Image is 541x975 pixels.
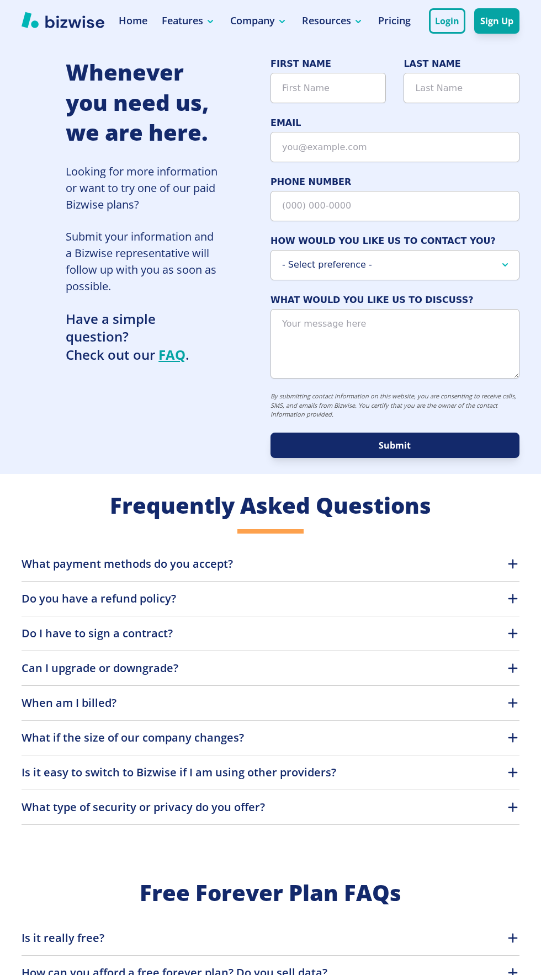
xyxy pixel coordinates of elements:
p: By submitting contact information on this website, you are consenting to receive calls, SMS, and ... [270,392,519,419]
h2: Whenever you need us, we are here. [66,57,221,147]
input: First Name [270,73,386,103]
button: Do you have a refund policy? [22,590,519,607]
p: When am I billed? [22,695,116,711]
span: EMAIL [270,116,519,130]
input: (000) 000-0000 [270,191,519,221]
button: What payment methods do you accept? [22,556,519,572]
input: Last Name [404,73,519,103]
a: Home [119,14,147,28]
button: Can I upgrade or downgrade? [22,660,519,676]
p: Do you have a refund policy? [22,590,176,607]
p: Company [230,14,288,28]
button: What if the size of our company changes? [22,729,519,746]
h2: Frequently Asked Questions [22,491,519,520]
span: PHONE NUMBER [270,175,519,189]
h3: Have a simple question? Check out our . [66,310,221,364]
p: Submit your information and a Bizwise representative will follow up with you as soon as possible. [66,228,221,295]
p: Can I upgrade or downgrade? [22,660,178,676]
a: Pricing [378,14,411,28]
button: Is it really free? [22,930,519,946]
p: Features [162,14,216,28]
span: FIRST NAME [270,57,386,71]
p: Resources [302,14,364,28]
button: FAQ [158,346,185,364]
button: Do I have to sign a contract? [22,625,519,642]
button: What type of security or privacy do you offer? [22,799,519,816]
p: Is it really free? [22,930,104,946]
h2: Free Forever Plan FAQs [22,878,519,908]
button: Login [429,8,465,34]
p: What payment methods do you accept? [22,556,233,572]
a: Sign Up [474,16,519,26]
p: What if the size of our company changes? [22,729,244,746]
button: Sign Up [474,8,519,34]
span: LAST NAME [404,57,519,71]
button: Submit [270,433,519,458]
p: Is it easy to switch to Bizwise if I am using other providers? [22,764,336,781]
span: WHAT WOULD YOU LIKE US TO DISCUSS? [270,294,519,307]
p: What type of security or privacy do you offer? [22,799,265,816]
input: you@example.com [270,132,519,162]
button: When am I billed? [22,695,519,711]
button: Is it easy to switch to Bizwise if I am using other providers? [22,764,519,781]
p: Do I have to sign a contract? [22,625,173,642]
img: Bizwise Logo [22,12,104,28]
a: Login [429,16,474,26]
p: Looking for more information or want to try one of our paid Bizwise plans? [66,163,221,213]
span: HOW WOULD YOU LIKE US TO CONTACT YOU? [270,235,519,248]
